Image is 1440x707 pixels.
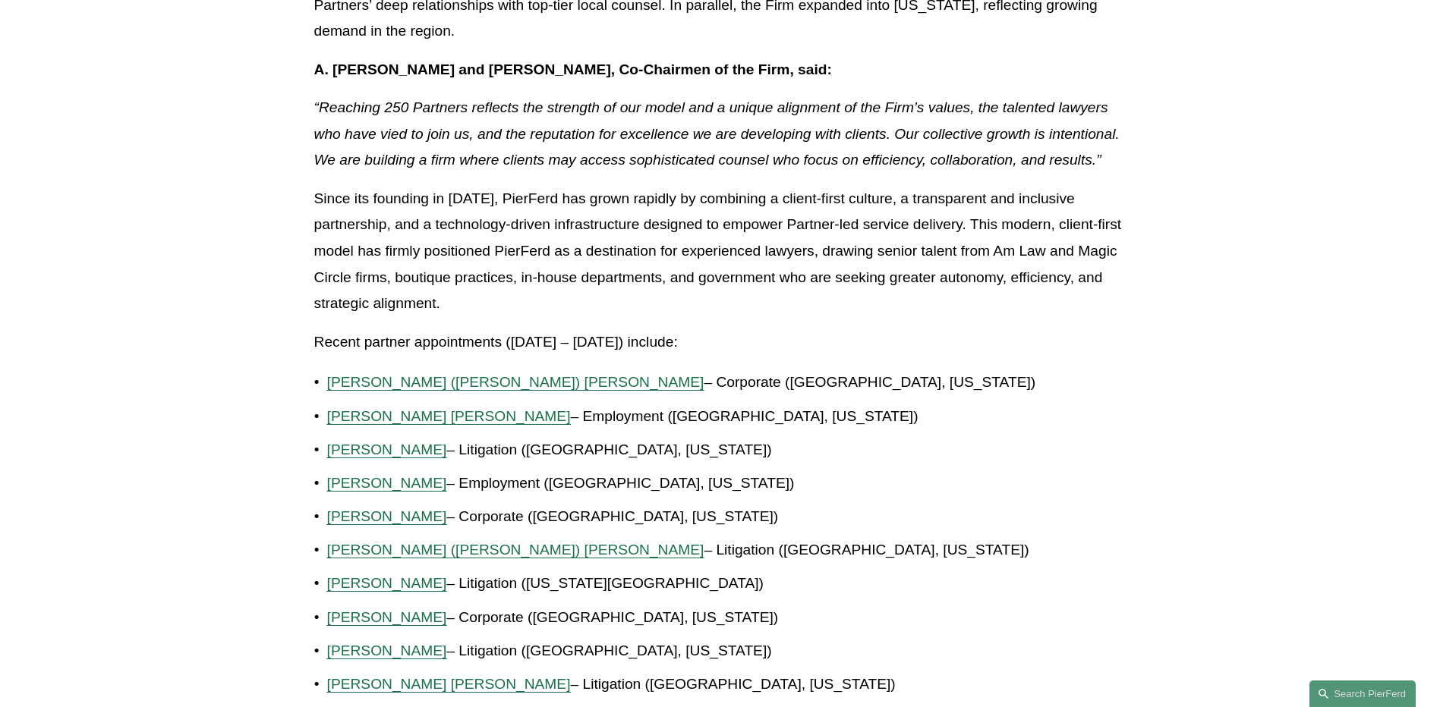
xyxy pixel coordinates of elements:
[327,470,1126,497] p: – Employment ([GEOGRAPHIC_DATA], [US_STATE])
[327,504,1126,530] p: – Corporate ([GEOGRAPHIC_DATA], [US_STATE])
[327,609,447,625] a: [PERSON_NAME]
[327,508,447,524] a: [PERSON_NAME]
[327,542,704,558] a: [PERSON_NAME] ([PERSON_NAME]) [PERSON_NAME]
[314,186,1126,317] p: Since its founding in [DATE], PierFerd has grown rapidly by combining a client-first culture, a t...
[327,369,1126,396] p: – Corporate ([GEOGRAPHIC_DATA], [US_STATE])
[327,374,704,390] a: [PERSON_NAME] ([PERSON_NAME]) [PERSON_NAME]
[327,676,571,692] a: [PERSON_NAME] [PERSON_NAME]
[327,475,447,491] a: [PERSON_NAME]
[314,61,832,77] strong: A. [PERSON_NAME] and [PERSON_NAME], Co-Chairmen of the Firm, said:
[327,570,1126,597] p: – Litigation ([US_STATE][GEOGRAPHIC_DATA])
[327,537,1126,564] p: – Litigation ([GEOGRAPHIC_DATA], [US_STATE])
[314,99,1124,168] em: “Reaching 250 Partners reflects the strength of our model and a unique alignment of the Firm’s va...
[327,671,1126,698] p: – Litigation ([GEOGRAPHIC_DATA], [US_STATE])
[327,643,447,658] a: [PERSON_NAME]
[327,404,1126,430] p: – Employment ([GEOGRAPHIC_DATA], [US_STATE])
[1309,680,1416,707] a: Search this site
[327,638,1126,665] p: – Litigation ([GEOGRAPHIC_DATA], [US_STATE])
[327,441,447,457] a: [PERSON_NAME]
[327,575,447,591] a: [PERSON_NAME]
[327,605,1126,631] p: – Corporate ([GEOGRAPHIC_DATA], [US_STATE])
[327,437,1126,463] p: – Litigation ([GEOGRAPHIC_DATA], [US_STATE])
[314,329,1126,356] p: Recent partner appointments ([DATE] – [DATE]) include:
[327,408,571,424] a: [PERSON_NAME] [PERSON_NAME]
